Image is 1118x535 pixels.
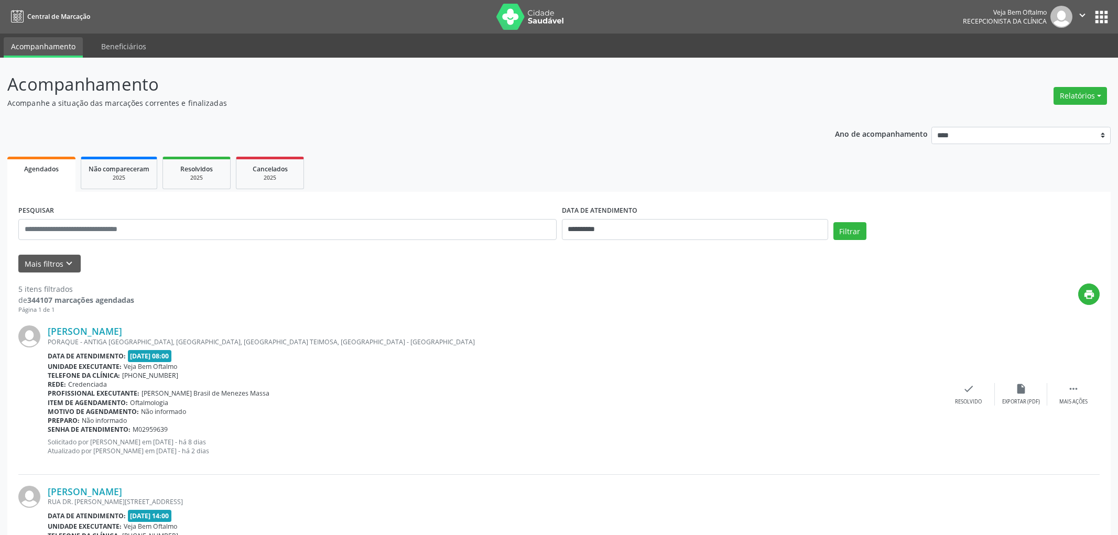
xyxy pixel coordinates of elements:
b: Senha de atendimento: [48,425,131,434]
a: Beneficiários [94,37,154,56]
a: [PERSON_NAME] [48,325,122,337]
span: [PERSON_NAME] Brasil de Menezes Massa [142,389,269,398]
b: Unidade executante: [48,522,122,531]
span: Oftalmologia [130,398,168,407]
button: Mais filtroskeyboard_arrow_down [18,255,81,273]
strong: 344107 marcações agendadas [27,295,134,305]
div: 2025 [244,174,296,182]
p: Acompanhe a situação das marcações correntes e finalizadas [7,97,780,108]
img: img [18,486,40,508]
label: DATA DE ATENDIMENTO [562,203,637,219]
b: Motivo de agendamento: [48,407,139,416]
span: Não informado [82,416,127,425]
div: Mais ações [1059,398,1088,406]
span: Não compareceram [89,165,149,173]
button:  [1072,6,1092,28]
img: img [1050,6,1072,28]
img: img [18,325,40,347]
span: M02959639 [133,425,168,434]
i: insert_drive_file [1015,383,1027,395]
b: Item de agendamento: [48,398,128,407]
b: Profissional executante: [48,389,139,398]
b: Rede: [48,380,66,389]
span: [DATE] 08:00 [128,350,172,362]
span: Cancelados [253,165,288,173]
b: Data de atendimento: [48,352,126,361]
span: [PHONE_NUMBER] [122,371,178,380]
b: Telefone da clínica: [48,371,120,380]
div: 2025 [89,174,149,182]
span: Resolvidos [180,165,213,173]
button: Relatórios [1054,87,1107,105]
div: Exportar (PDF) [1002,398,1040,406]
span: Veja Bem Oftalmo [124,362,177,371]
div: Veja Bem Oftalmo [963,8,1047,17]
b: Preparo: [48,416,80,425]
p: Acompanhamento [7,71,780,97]
div: 5 itens filtrados [18,283,134,294]
b: Data de atendimento: [48,511,126,520]
div: Página 1 de 1 [18,305,134,314]
span: [DATE] 14:00 [128,510,172,522]
div: de [18,294,134,305]
label: PESQUISAR [18,203,54,219]
span: Veja Bem Oftalmo [124,522,177,531]
button: Filtrar [833,222,866,240]
span: Agendados [24,165,59,173]
a: Central de Marcação [7,8,90,25]
i:  [1077,9,1088,21]
span: Central de Marcação [27,12,90,21]
button: apps [1092,8,1111,26]
i: check [963,383,974,395]
span: Credenciada [68,380,107,389]
i: keyboard_arrow_down [63,258,75,269]
a: [PERSON_NAME] [48,486,122,497]
span: Recepcionista da clínica [963,17,1047,26]
b: Unidade executante: [48,362,122,371]
div: Resolvido [955,398,982,406]
div: 2025 [170,174,223,182]
i: print [1083,289,1095,300]
p: Ano de acompanhamento [835,127,928,140]
div: RUA DR. [PERSON_NAME][STREET_ADDRESS] [48,497,942,506]
p: Solicitado por [PERSON_NAME] em [DATE] - há 8 dias Atualizado por [PERSON_NAME] em [DATE] - há 2 ... [48,438,942,455]
span: Não informado [141,407,186,416]
div: PORAQUE - ANTIGA [GEOGRAPHIC_DATA], [GEOGRAPHIC_DATA], [GEOGRAPHIC_DATA] TEIMOSA, [GEOGRAPHIC_DAT... [48,337,942,346]
i:  [1068,383,1079,395]
button: print [1078,283,1100,305]
a: Acompanhamento [4,37,83,58]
